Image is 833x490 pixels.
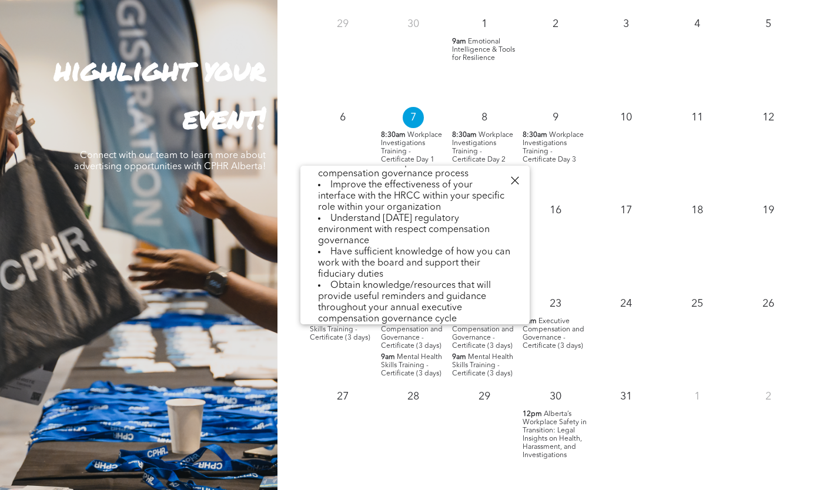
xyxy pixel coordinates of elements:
[758,386,779,407] p: 2
[758,14,779,35] p: 5
[523,131,547,139] span: 8:30am
[615,14,637,35] p: 3
[545,200,566,221] p: 16
[381,318,443,350] span: Executive Compensation and Governance - Certificate (3 days)
[545,14,566,35] p: 2
[474,14,495,35] p: 1
[758,107,779,128] p: 12
[452,354,513,377] span: Mental Health Skills Training - Certificate (3 days)
[332,386,353,407] p: 27
[687,293,708,314] p: 25
[545,293,566,314] p: 23
[687,386,708,407] p: 1
[687,14,708,35] p: 4
[332,107,353,128] p: 6
[381,353,395,361] span: 9am
[74,151,266,172] span: Connect with our team to learn more about advertising opportunities with CPHR Alberta!
[452,353,466,361] span: 9am
[687,107,708,128] p: 11
[318,247,512,280] li: Have sufficient knowledge of how you can work with the board and support their fiduciary duties
[523,132,584,163] span: Workplace Investigations Training - Certificate Day 3
[545,386,566,407] p: 30
[403,386,424,407] p: 28
[452,132,513,163] span: Workplace Investigations Training - Certificate Day 2
[474,386,495,407] p: 29
[381,131,406,139] span: 8:30am
[452,38,515,62] span: Emotional Intelligence & Tools for Resilience
[523,318,584,350] span: Executive Compensation and Governance - Certificate (3 days)
[332,14,353,35] p: 29
[403,107,424,128] p: 7
[54,48,266,138] strong: highlight your event!
[318,180,512,213] li: Improve the effectiveness of your interface with the HRCC within your specific role within your o...
[318,280,512,325] li: Obtain knowledge/resources that will provide useful reminders and guidance throughout your annual...
[545,107,566,128] p: 9
[615,386,637,407] p: 31
[452,318,514,350] span: Executive Compensation and Governance - Certificate (3 days)
[523,410,542,418] span: 12pm
[310,318,371,341] span: Mental Health Skills Training - Certificate (3 days)
[318,213,512,247] li: Understand [DATE] regulatory environment with respect compensation governance
[615,200,637,221] p: 17
[615,293,637,314] p: 24
[758,293,779,314] p: 26
[452,38,466,46] span: 9am
[758,200,779,221] p: 19
[523,317,537,325] span: 8am
[403,14,424,35] p: 30
[615,107,637,128] p: 10
[687,200,708,221] p: 18
[523,411,587,459] span: Alberta’s Workplace Safety in Transition: Legal Insights on Health, Harassment, and Investigations
[318,157,512,180] li: Understand all aspects of the executive compensation governance process
[474,107,495,128] p: 8
[381,354,442,377] span: Mental Health Skills Training - Certificate (3 days)
[452,131,477,139] span: 8:30am
[381,132,442,163] span: Workplace Investigations Training - Certificate Day 1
